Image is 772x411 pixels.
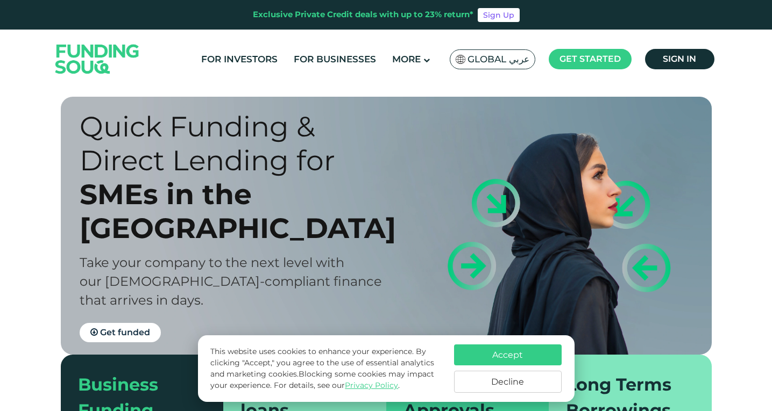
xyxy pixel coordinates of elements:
a: For Investors [199,51,280,68]
button: Decline [454,371,562,393]
a: Sign Up [478,8,520,22]
div: Quick Funding & Direct Lending for [80,110,405,177]
a: Privacy Policy [345,380,398,390]
a: For Businesses [291,51,379,68]
img: Logo [45,32,150,86]
button: Accept [454,344,562,365]
span: Get funded [100,327,150,337]
span: Sign in [663,54,696,64]
a: Get funded [80,323,161,342]
img: SA Flag [456,55,465,64]
a: Sign in [645,49,714,69]
span: Global عربي [468,53,529,66]
span: Blocking some cookies may impact your experience. [210,369,434,390]
div: SMEs in the [GEOGRAPHIC_DATA] [80,177,405,245]
span: More [392,54,421,64]
div: Exclusive Private Credit deals with up to 23% return* [253,9,473,21]
span: Get started [559,54,621,64]
span: Take your company to the next level with our [DEMOGRAPHIC_DATA]-compliant finance that arrives in... [80,255,382,308]
span: For details, see our . [274,380,400,390]
p: This website uses cookies to enhance your experience. By clicking "Accept," you agree to the use ... [210,346,443,391]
